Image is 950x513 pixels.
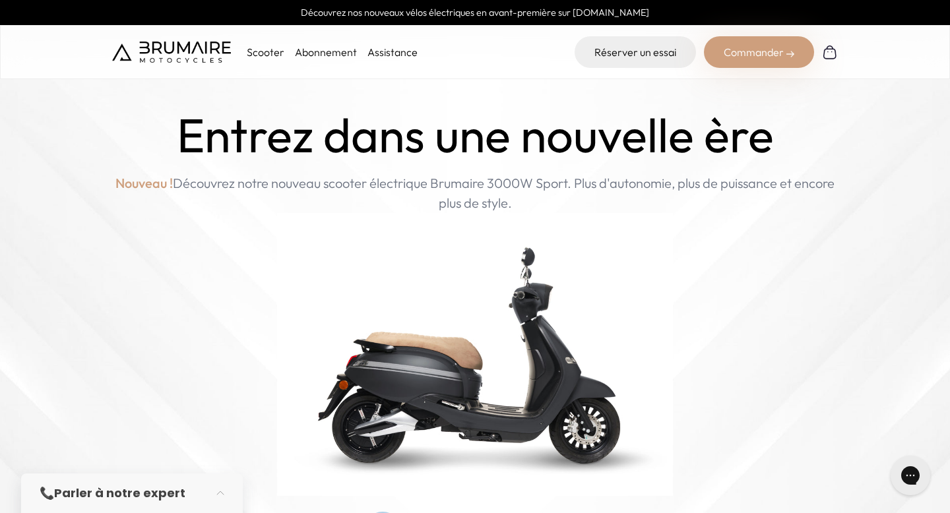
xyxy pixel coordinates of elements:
[112,173,838,213] p: Découvrez notre nouveau scooter électrique Brumaire 3000W Sport. Plus d'autonomie, plus de puissa...
[112,42,231,63] img: Brumaire Motocycles
[295,45,357,59] a: Abonnement
[884,451,937,500] iframe: Gorgias live chat messenger
[704,36,814,68] div: Commander
[575,36,696,68] a: Réserver un essai
[367,45,418,59] a: Assistance
[822,44,838,60] img: Panier
[177,108,774,163] h1: Entrez dans une nouvelle ère
[786,50,794,58] img: right-arrow-2.png
[115,173,173,193] span: Nouveau !
[247,44,284,60] p: Scooter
